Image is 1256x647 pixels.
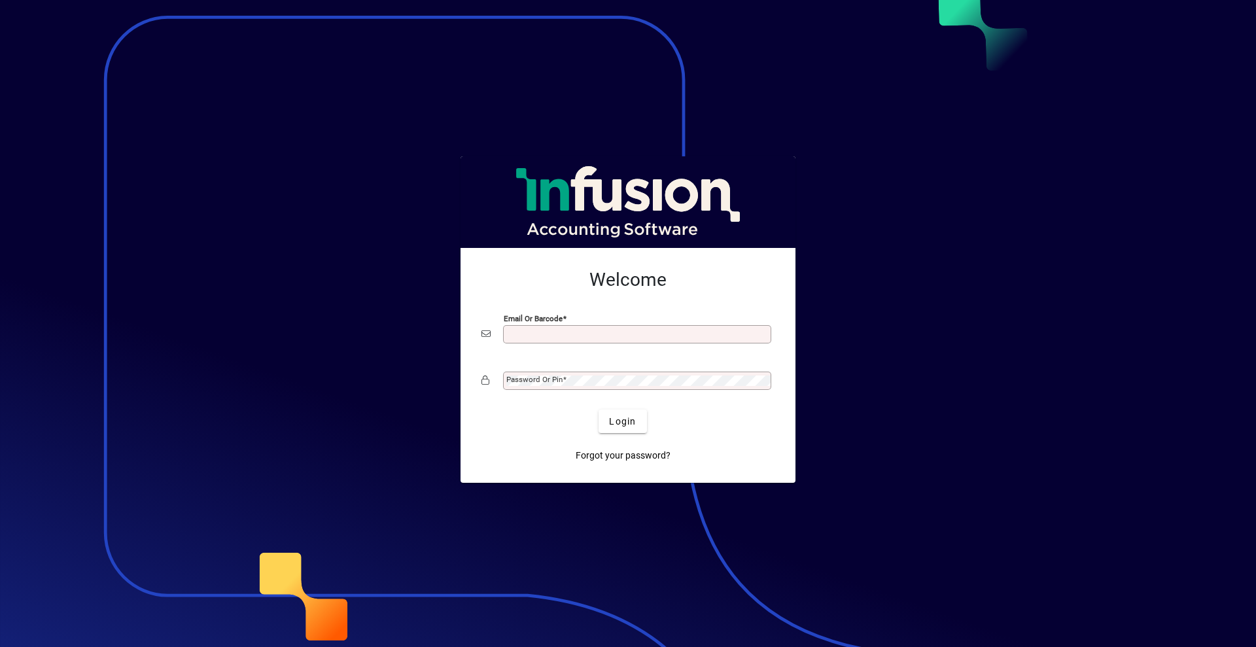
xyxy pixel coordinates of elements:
[506,375,563,384] mat-label: Password or Pin
[576,449,671,463] span: Forgot your password?
[504,314,563,323] mat-label: Email or Barcode
[599,410,646,433] button: Login
[481,269,775,291] h2: Welcome
[570,444,676,467] a: Forgot your password?
[609,415,636,428] span: Login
